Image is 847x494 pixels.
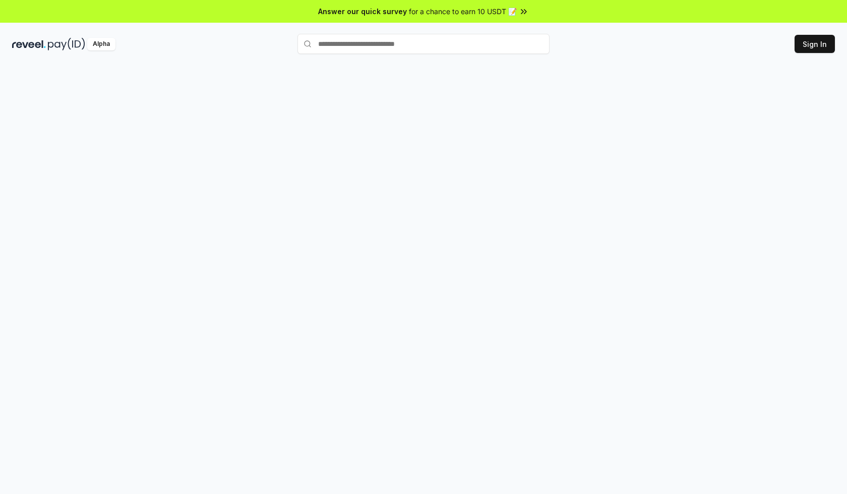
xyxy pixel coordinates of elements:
[12,38,46,50] img: reveel_dark
[318,6,407,17] span: Answer our quick survey
[795,35,835,53] button: Sign In
[87,38,115,50] div: Alpha
[409,6,517,17] span: for a chance to earn 10 USDT 📝
[48,38,85,50] img: pay_id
